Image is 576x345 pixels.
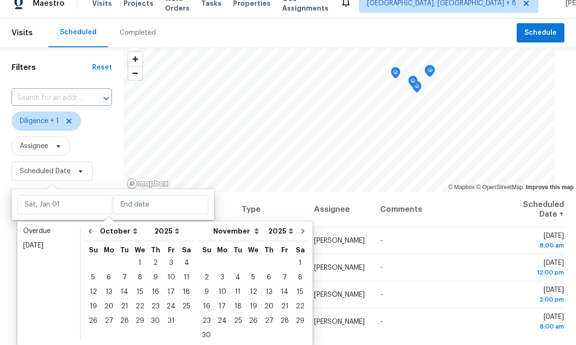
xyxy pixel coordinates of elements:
[117,314,132,328] div: 28
[148,299,163,314] div: Thu Oct 23 2025
[425,65,434,80] div: Map marker
[264,247,274,253] abbr: Thursday
[246,314,261,328] div: Wed Nov 26 2025
[12,63,92,72] h1: Filters
[101,314,117,328] div: 27
[101,314,117,328] div: Mon Oct 27 2025
[314,264,365,271] span: [PERSON_NAME]
[179,285,194,299] div: 18
[199,270,214,285] div: Sun Nov 02 2025
[152,224,182,238] select: Year
[132,314,148,328] div: 29
[412,81,422,96] div: Map marker
[101,299,117,314] div: Mon Oct 20 2025
[101,271,117,284] div: 6
[372,192,501,227] th: Comments
[83,221,97,241] button: Go to previous month
[292,314,308,328] div: Sat Nov 29 2025
[246,314,261,328] div: 26
[97,224,152,238] select: Month
[425,65,435,80] div: Map marker
[261,314,277,328] div: Thu Nov 27 2025
[261,270,277,285] div: Thu Nov 06 2025
[151,247,160,253] abbr: Thursday
[120,28,156,38] div: Completed
[163,299,179,314] div: Fri Oct 24 2025
[314,318,365,325] span: [PERSON_NAME]
[168,247,175,253] abbr: Friday
[277,285,292,299] div: 14
[179,256,194,270] div: 4
[132,271,148,284] div: 8
[163,314,179,328] div: 31
[163,271,179,284] div: 10
[524,27,557,39] span: Schedule
[277,285,292,299] div: Fri Nov 14 2025
[214,285,230,299] div: Mon Nov 10 2025
[509,295,564,304] div: 2:00 pm
[132,285,148,299] div: 15
[277,300,292,313] div: 21
[380,291,383,298] span: -
[104,247,114,253] abbr: Monday
[132,270,148,285] div: Wed Oct 08 2025
[89,247,98,253] abbr: Sunday
[148,271,163,284] div: 9
[126,178,169,189] a: Mapbox homepage
[148,256,163,270] div: Thu Oct 02 2025
[92,63,112,72] div: Reset
[214,314,230,328] div: 24
[20,224,78,340] ul: Date picker shortcuts
[128,67,142,80] span: Zoom out
[202,247,211,253] abbr: Sunday
[266,224,296,238] select: Year
[230,299,246,314] div: Tue Nov 18 2025
[85,271,101,284] div: 5
[246,299,261,314] div: Wed Nov 19 2025
[179,270,194,285] div: Sat Oct 11 2025
[117,271,132,284] div: 7
[199,299,214,314] div: Sun Nov 16 2025
[199,328,214,343] div: Sun Nov 30 2025
[117,300,132,313] div: 21
[12,22,33,43] span: Visits
[120,247,129,253] abbr: Tuesday
[230,285,246,299] div: Tue Nov 11 2025
[132,300,148,313] div: 22
[128,52,142,66] button: Zoom in
[306,192,372,227] th: Assignee
[101,285,117,299] div: 13
[163,256,179,270] div: 3
[163,285,179,299] div: Fri Oct 17 2025
[214,300,230,313] div: 17
[292,270,308,285] div: Sat Nov 08 2025
[20,166,70,176] span: Scheduled Date
[101,285,117,299] div: Mon Oct 13 2025
[163,256,179,270] div: Fri Oct 03 2025
[281,247,288,253] abbr: Friday
[148,300,163,313] div: 23
[391,67,400,82] div: Map marker
[509,287,564,304] span: [DATE]
[132,256,148,270] div: 1
[230,314,246,328] div: 25
[148,285,163,299] div: Thu Oct 16 2025
[261,314,277,328] div: 27
[163,314,179,328] div: Fri Oct 31 2025
[217,247,228,253] abbr: Monday
[277,314,292,328] div: 28
[230,285,246,299] div: 11
[214,271,230,284] div: 3
[509,268,564,277] div: 12:00 pm
[199,329,214,342] div: 30
[214,299,230,314] div: Mon Nov 17 2025
[85,300,101,313] div: 19
[292,299,308,314] div: Sat Nov 22 2025
[246,285,261,299] div: 12
[277,299,292,314] div: Fri Nov 21 2025
[277,270,292,285] div: Fri Nov 07 2025
[261,300,277,313] div: 20
[148,256,163,270] div: 2
[132,256,148,270] div: Wed Oct 01 2025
